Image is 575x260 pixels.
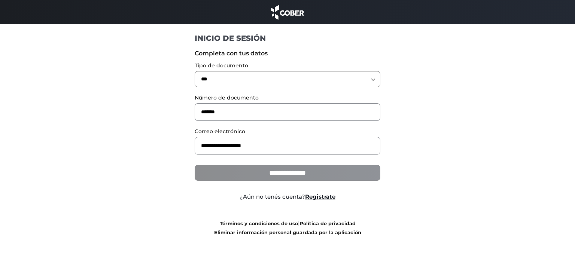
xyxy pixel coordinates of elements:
[214,230,361,235] a: Eliminar información personal guardada por la aplicación
[189,193,386,201] div: ¿Aún no tenés cuenta?
[300,221,356,226] a: Política de privacidad
[195,33,381,43] h1: INICIO DE SESIÓN
[220,221,298,226] a: Términos y condiciones de uso
[195,49,381,58] label: Completa con tus datos
[195,128,381,135] label: Correo electrónico
[195,62,381,70] label: Tipo de documento
[269,4,306,21] img: cober_marca.png
[189,219,386,237] div: |
[305,193,335,200] a: Registrate
[195,94,381,102] label: Número de documento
